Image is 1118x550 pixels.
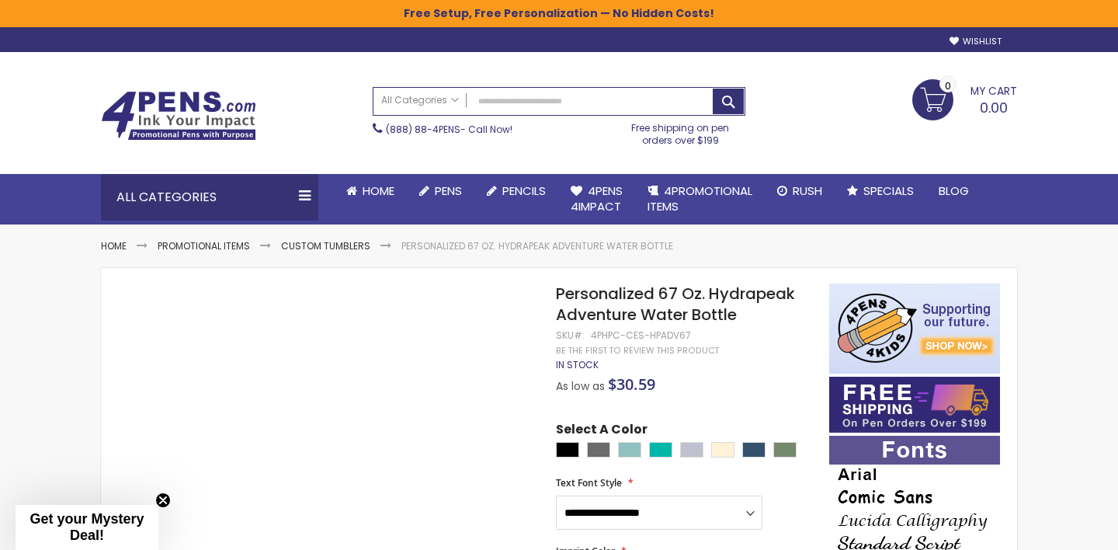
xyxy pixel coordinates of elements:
[556,358,599,371] span: In stock
[648,183,752,214] span: 4PROMOTIONAL ITEMS
[773,442,797,458] div: Sage Green
[587,442,610,458] div: Grey
[558,174,635,225] a: 4Pens4impact
[912,79,1017,118] a: 0.00 0
[386,123,460,136] a: (888) 88-4PENS
[608,374,655,395] span: $30.59
[556,442,579,458] div: Black
[556,329,585,342] strong: SKU
[571,183,623,214] span: 4Pens 4impact
[381,94,459,106] span: All Categories
[793,183,822,199] span: Rush
[616,116,746,147] div: Free shipping on pen orders over $199
[939,183,969,199] span: Blog
[155,493,171,508] button: Close teaser
[556,421,648,442] span: Select A Color
[363,183,394,199] span: Home
[556,359,599,371] div: Availability
[386,123,512,136] span: - Call Now!
[556,283,795,325] span: Personalized 67 Oz. Hydrapeak Adventure Water Bottle
[281,239,370,252] a: Custom Tumblers
[401,240,673,252] li: Personalized 67 Oz. Hydrapeak Adventure Water Bottle
[16,505,158,550] div: Get your Mystery Deal!Close teaser
[158,239,250,252] a: Promotional Items
[101,174,318,221] div: All Categories
[556,345,719,357] a: Be the first to review this product
[618,442,641,458] div: Alpine
[829,377,1000,433] img: Free shipping on orders over $199
[829,284,1000,374] img: 4pens 4 kids
[635,174,765,225] a: 4PROMOTIONALITEMS
[334,174,407,208] a: Home
[435,183,462,199] span: Pens
[502,183,546,199] span: Pencils
[926,174,981,208] a: Blog
[742,442,766,458] div: Storm
[407,174,474,208] a: Pens
[373,88,467,113] a: All Categories
[556,476,622,489] span: Text Font Style
[474,174,558,208] a: Pencils
[835,174,926,208] a: Specials
[711,442,734,458] div: Cream
[649,442,672,458] div: Teal
[950,36,1002,47] a: Wishlist
[765,174,835,208] a: Rush
[101,239,127,252] a: Home
[980,98,1008,117] span: 0.00
[945,78,951,93] span: 0
[990,508,1118,550] iframe: Google Customer Reviews
[556,378,605,394] span: As low as
[680,442,703,458] div: Iceberg
[591,329,691,342] div: 4PHPC-CES-HPADV67
[863,183,914,199] span: Specials
[101,91,256,141] img: 4Pens Custom Pens and Promotional Products
[30,511,144,543] span: Get your Mystery Deal!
